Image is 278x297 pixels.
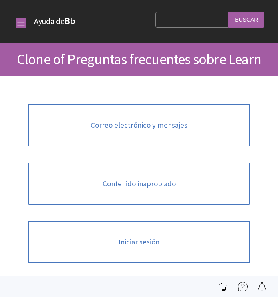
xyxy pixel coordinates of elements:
a: Ayuda deBb [34,16,75,26]
span: Clone of Preguntas frecuentes sobre Learn [17,50,261,68]
img: More help [238,282,248,291]
img: Follow this page [257,282,267,291]
input: Buscar [228,12,264,28]
img: Print [219,282,228,291]
a: Contenido inapropiado [28,163,250,205]
a: Iniciar sesión [28,221,250,263]
a: Correo electrónico y mensajes [28,104,250,146]
strong: Bb [64,16,75,26]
